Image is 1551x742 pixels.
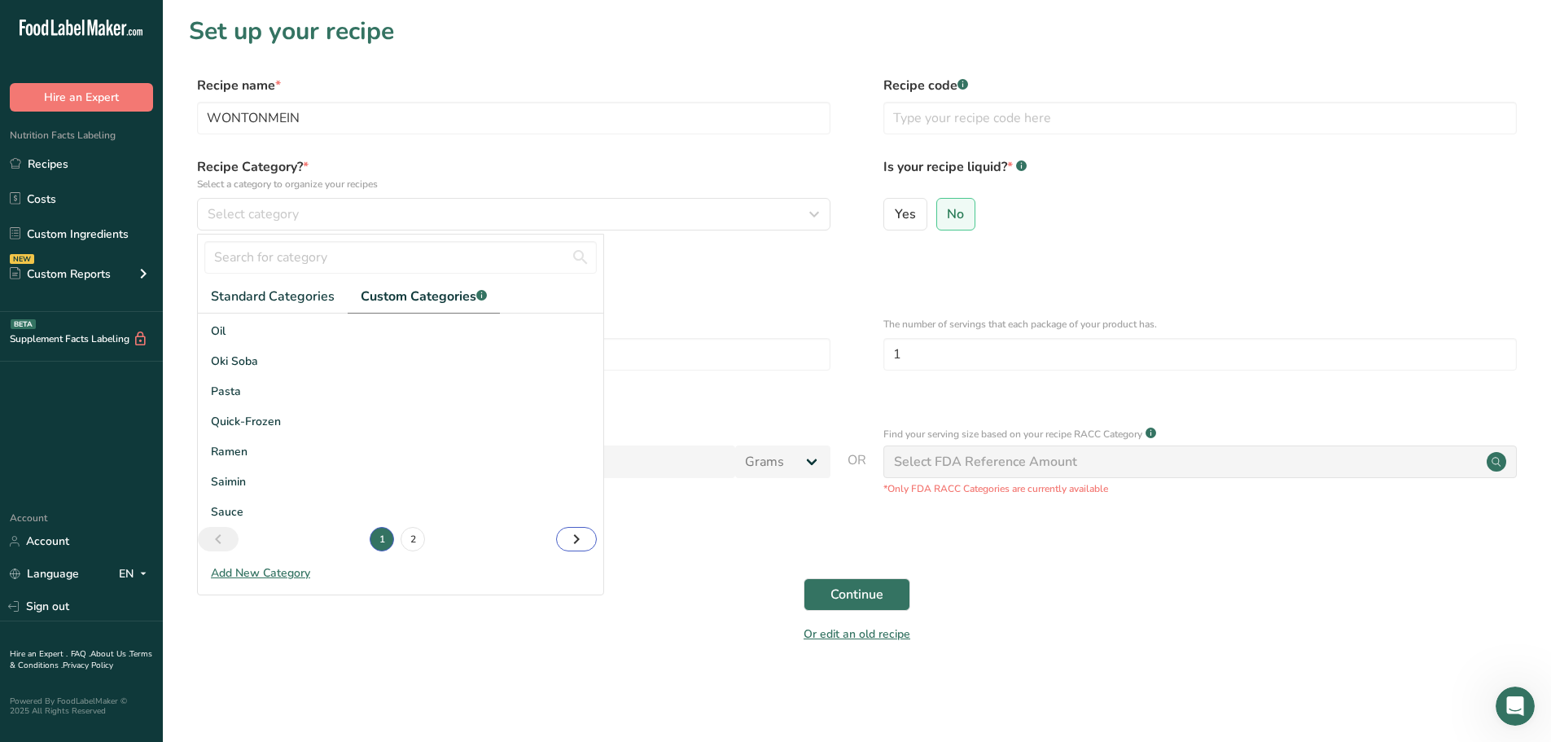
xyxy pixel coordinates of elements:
[10,83,153,112] button: Hire an Expert
[10,648,152,671] a: Terms & Conditions .
[71,648,90,660] a: FAQ .
[163,508,244,573] button: Help
[197,198,830,231] button: Select category
[198,564,603,582] div: Add New Category
[286,7,315,36] div: Close
[16,132,36,151] img: Rana avatar
[947,206,964,222] span: No
[883,427,1142,441] p: Find your serving size based on your recipe RACC Category
[197,177,830,191] p: Select a category to organize your recipes
[198,527,239,551] a: Previous page
[848,450,866,496] span: OR
[10,648,68,660] a: Hire an Expert .
[19,57,51,90] img: Profile image for Rana
[830,585,883,604] span: Continue
[90,549,153,560] span: Messages
[30,132,50,151] img: Aya avatar
[894,452,1077,472] div: Select FDA Reference Amount
[10,254,34,264] div: NEW
[197,157,830,191] label: Recipe Category?
[24,549,57,560] span: Home
[10,560,79,588] a: Language
[1496,687,1535,726] iframe: Intercom live chat
[211,287,335,306] span: Standard Categories
[54,134,182,151] div: Food Label Maker, Inc.
[883,157,1517,191] label: Is your recipe liquid?
[24,119,43,138] img: Rachelle avatar
[120,7,208,35] h1: Messages
[804,626,910,642] a: Or edit an old recipe
[75,459,251,491] button: Send us a message
[90,648,129,660] a: About Us .
[401,527,425,551] a: Page 2.
[883,481,1517,496] p: *Only FDA RACC Categories are currently available
[54,118,830,131] span: Thanks for visiting [DOMAIN_NAME]! Select from our common questions below or send us a message to...
[10,696,153,716] div: Powered By FoodLabelMaker © 2025 All Rights Reserved
[883,102,1517,134] input: Type your recipe code here
[211,503,243,520] span: Sauce
[556,527,597,551] a: Next page
[211,413,281,430] span: Quick-Frozen
[211,383,241,400] span: Pasta
[269,549,300,560] span: News
[883,317,1517,331] p: The number of servings that each package of your product has.
[895,206,916,222] span: Yes
[191,549,217,560] span: Help
[185,134,230,151] div: • [DATE]
[58,58,900,71] span: Hi SunNoodle Just checking in! How’s everything going with FLM so far? If you’ve got any question...
[211,323,226,340] span: Oil
[197,102,830,134] input: Type your recipe name here
[361,287,487,306] span: Custom Categories
[189,13,1525,50] h1: Set up your recipe
[244,508,326,573] button: News
[211,473,246,490] span: Saimin
[10,266,111,283] div: Custom Reports
[63,660,113,671] a: Privacy Policy
[119,564,153,584] div: EN
[58,73,152,90] div: [PERSON_NAME]
[11,319,36,329] div: BETA
[197,76,830,95] label: Recipe name
[883,76,1517,95] label: Recipe code
[204,241,597,274] input: Search for category
[804,578,910,611] button: Continue
[81,508,163,573] button: Messages
[208,204,299,224] span: Select category
[156,73,201,90] div: • [DATE]
[211,443,248,460] span: Ramen
[211,353,258,370] span: Oki Soba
